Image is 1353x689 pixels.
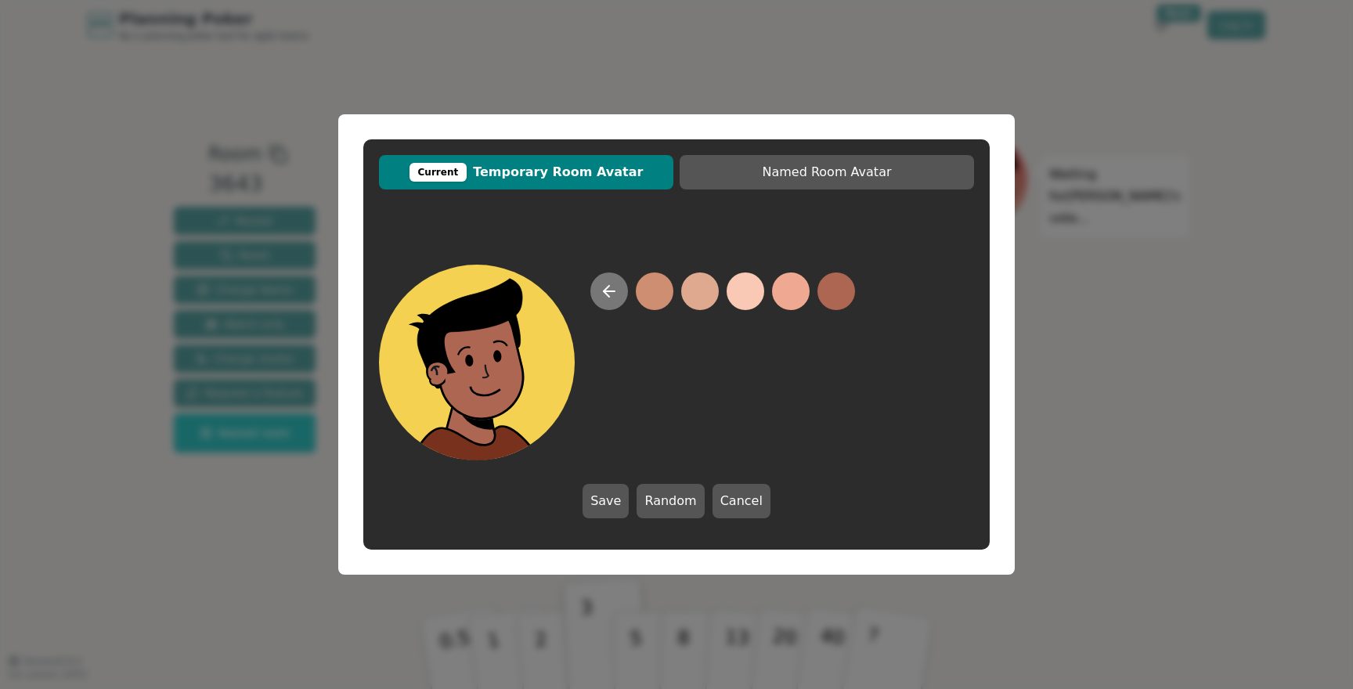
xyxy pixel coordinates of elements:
button: Random [637,484,704,518]
button: Named Room Avatar [680,155,974,189]
button: CurrentTemporary Room Avatar [379,155,673,189]
div: Current [410,163,467,182]
button: Cancel [713,484,770,518]
button: Save [583,484,629,518]
span: Temporary Room Avatar [387,163,666,182]
span: Named Room Avatar [687,163,966,182]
